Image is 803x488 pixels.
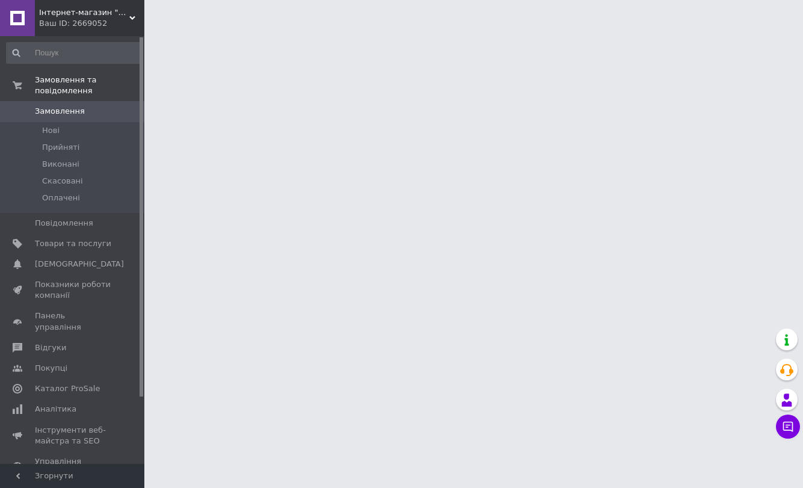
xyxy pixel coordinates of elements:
[35,342,66,353] span: Відгуки
[42,125,60,136] span: Нові
[35,218,93,229] span: Повідомлення
[35,363,67,374] span: Покупці
[35,259,124,270] span: [DEMOGRAPHIC_DATA]
[42,176,83,187] span: Скасовані
[35,383,100,394] span: Каталог ProSale
[35,456,111,478] span: Управління сайтом
[42,142,79,153] span: Прийняті
[35,238,111,249] span: Товари та послуги
[776,415,800,439] button: Чат з покупцем
[35,310,111,332] span: Панель управління
[35,279,111,301] span: Показники роботи компанії
[42,159,79,170] span: Виконані
[35,106,85,117] span: Замовлення
[35,425,111,446] span: Інструменти веб-майстра та SEO
[35,75,144,96] span: Замовлення та повідомлення
[39,18,144,29] div: Ваш ID: 2669052
[42,193,80,203] span: Оплачені
[39,7,129,18] span: Інтернет-магазин "Фантазія"
[35,404,76,415] span: Аналітика
[6,42,142,64] input: Пошук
